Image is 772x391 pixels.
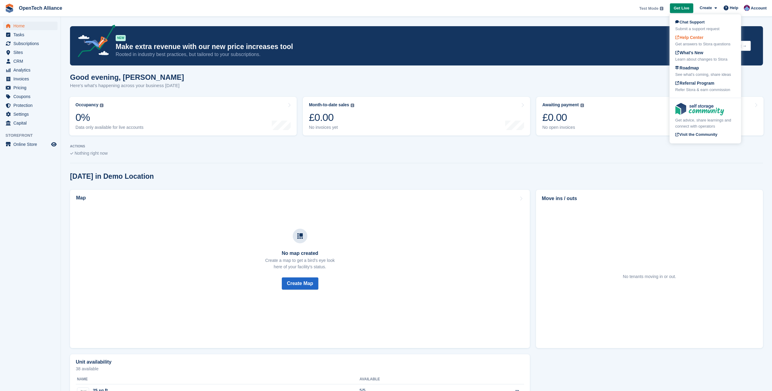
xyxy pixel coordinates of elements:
div: No invoices yet [309,125,354,130]
div: Get answers to Stora questions [675,41,735,47]
div: Occupancy [75,102,98,107]
p: Rooted in industry best practices, but tailored to your subscriptions. [116,51,710,58]
span: Online Store [13,140,50,149]
a: menu [3,66,58,74]
a: menu [3,57,58,65]
div: See what's coming, share ideas [675,72,735,78]
span: Chat Support [675,20,704,24]
span: Tasks [13,30,50,39]
a: menu [3,39,58,48]
div: Refer Stora & earn commission [675,87,735,93]
a: OpenTech Alliance [16,3,65,13]
a: Get advice, share learnings and connect with operators Visit the Community [675,103,735,139]
p: Here's what's happening across your business [DATE] [70,82,184,89]
a: Help Center Get answers to Stora questions [675,34,735,47]
span: Account [751,5,767,11]
span: Invoices [13,75,50,83]
a: menu [3,83,58,92]
a: menu [3,92,58,101]
a: Roadmap See what's coming, share ideas [675,65,735,78]
h3: No map created [265,251,334,256]
img: Kristina Trujillo [744,5,750,11]
img: stora-icon-8386f47178a22dfd0bd8f6a31ec36ba5ce8667c1dd55bd0f319d3a0aa187defe.svg [5,4,14,13]
p: Create a map to get a bird's eye look here of your facility's status. [265,257,334,270]
img: community-logo-e120dcb29bea30313fccf008a00513ea5fe9ad107b9d62852cae38739ed8438e.svg [675,103,724,115]
h2: [DATE] in Demo Location [70,172,154,181]
span: Pricing [13,83,50,92]
span: Subscriptions [13,39,50,48]
img: icon-info-grey-7440780725fd019a000dd9b08b2336e03edf1995a4989e88bcd33f0948082b44.svg [100,104,103,107]
span: Storefront [5,132,61,139]
span: CRM [13,57,50,65]
a: Occupancy 0% Data only available for live accounts [69,97,297,136]
a: Get Live [670,3,693,13]
span: Coupons [13,92,50,101]
a: menu [3,119,58,127]
a: menu [3,22,58,30]
a: Map No map created Create a map to get a bird's eye lookhere of your facility's status. Create Map [70,190,530,348]
div: NEW [116,35,126,41]
span: Roadmap [675,65,699,70]
img: price-adjustments-announcement-icon-8257ccfd72463d97f412b2fc003d46551f7dbcb40ab6d574587a9cd5c0d94... [73,25,115,59]
span: Get Live [674,5,689,11]
div: 0% [75,111,143,124]
h2: Unit availability [76,359,111,365]
div: No tenants moving in or out. [623,273,676,280]
span: Nothing right now [75,151,108,156]
div: Get advice, share learnings and connect with operators [675,117,735,129]
p: 38 available [76,367,524,371]
span: Help [730,5,738,11]
img: icon-info-grey-7440780725fd019a000dd9b08b2336e03edf1995a4989e88bcd33f0948082b44.svg [351,104,354,107]
a: menu [3,75,58,83]
div: Month-to-date sales [309,102,349,107]
a: menu [3,48,58,57]
span: Create [700,5,712,11]
a: Month-to-date sales £0.00 No invoices yet [303,97,530,136]
button: Create Map [282,277,318,290]
h2: Map [76,195,86,201]
th: Name [76,375,359,384]
h1: Good evening, [PERSON_NAME] [70,73,184,81]
div: No open invoices [542,125,584,130]
span: Protection [13,101,50,110]
img: icon-info-grey-7440780725fd019a000dd9b08b2336e03edf1995a4989e88bcd33f0948082b44.svg [660,7,663,10]
div: £0.00 [542,111,584,124]
span: Settings [13,110,50,118]
p: ACTIONS [70,144,763,148]
span: Visit the Community [675,132,717,137]
span: Sites [13,48,50,57]
div: Learn about changes to Stora [675,56,735,62]
img: icon-info-grey-7440780725fd019a000dd9b08b2336e03edf1995a4989e88bcd33f0948082b44.svg [580,104,584,107]
div: Awaiting payment [542,102,579,107]
span: Analytics [13,66,50,74]
div: Submit a support request [675,26,735,32]
img: blank_slate_check_icon-ba018cac091ee9be17c0a81a6c232d5eb81de652e7a59be601be346b1b6ddf79.svg [70,152,73,155]
a: Awaiting payment £0.00 No open invoices [536,97,763,136]
h2: Move ins / outs [542,195,757,202]
p: Make extra revenue with our new price increases tool [116,42,710,51]
a: menu [3,110,58,118]
span: Test Mode [639,5,658,12]
span: What's New [675,50,703,55]
a: What's New Learn about changes to Stora [675,50,735,62]
span: Home [13,22,50,30]
img: map-icn-33ee37083ee616e46c38cad1a60f524a97daa1e2b2c8c0bc3eb3415660979fc1.svg [297,233,303,239]
div: Data only available for live accounts [75,125,143,130]
a: Preview store [50,141,58,148]
a: menu [3,30,58,39]
a: Referral Program Refer Stora & earn commission [675,80,735,93]
a: menu [3,140,58,149]
span: Referral Program [675,81,714,86]
th: Available [359,375,461,384]
a: menu [3,101,58,110]
span: Capital [13,119,50,127]
span: Help Center [675,35,704,40]
div: £0.00 [309,111,354,124]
